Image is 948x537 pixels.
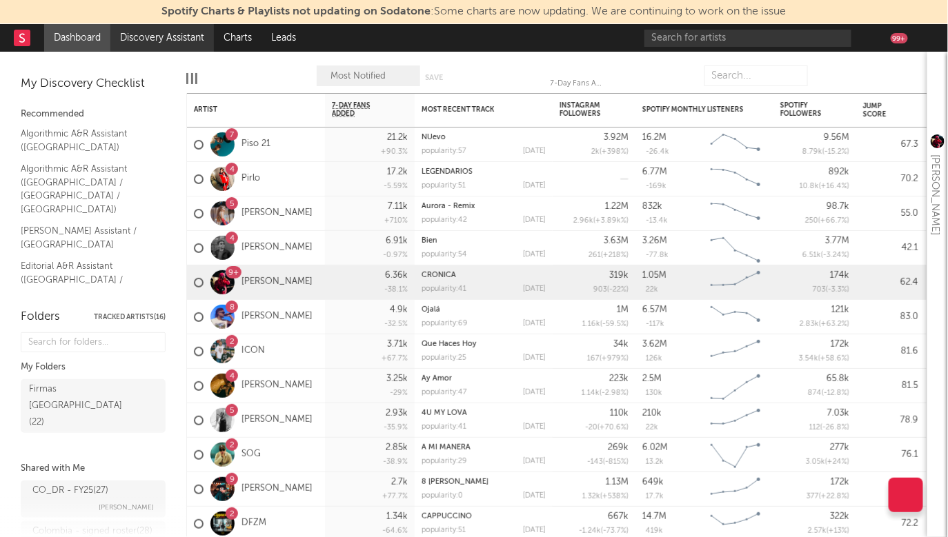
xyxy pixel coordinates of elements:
[831,305,849,314] div: 121k
[588,148,629,156] div: ( )
[422,341,477,348] a: Que Haces Hoy
[642,340,667,349] div: 3.62M
[29,483,108,499] div: CO_DR - FY25 ( 27 )
[386,409,408,418] div: 2.93k
[863,274,918,291] div: 62.4
[579,527,601,535] span: -1.24k
[821,321,847,328] span: +63.2 %
[642,527,663,535] div: 419k
[602,493,626,500] span: +538 %
[21,223,152,252] a: [PERSON_NAME] Assistant / [GEOGRAPHIC_DATA]
[387,133,408,142] div: 21.2k
[830,512,849,521] div: 322k
[382,216,408,225] div: +710 %
[379,354,408,363] div: +67.7 %
[582,493,600,500] span: 1.32k
[241,173,260,185] a: Pirlo
[523,423,546,431] div: [DATE]
[863,309,918,325] div: 83.0
[642,512,666,521] div: 14.7M
[422,203,546,210] div: Aurora - Remix
[617,305,629,314] div: 1M
[422,354,466,362] div: popularity: 25
[385,271,408,280] div: 6.36k
[589,252,601,259] span: 261
[21,379,166,433] a: Firmas [GEOGRAPHIC_DATA](22)
[642,216,668,225] div: -13.4k
[863,412,918,429] div: 78.9
[388,389,408,397] div: -29 %
[388,202,408,211] div: 7.11k
[186,59,197,99] div: Edit Columns
[602,148,626,156] span: +398 %
[827,458,847,466] span: +24 %
[21,480,166,518] a: CO_DR - FY25(27)[PERSON_NAME]
[603,527,626,535] span: -73.7 %
[609,271,629,280] div: 319k
[422,148,466,155] div: popularity: 57
[579,492,629,500] div: ( )
[780,101,829,118] div: Spotify Followers
[21,106,166,123] div: Recommended
[161,6,431,17] span: Spotify Charts & Playlists not updating on Sodatone
[21,309,60,325] div: Folders
[804,527,849,535] div: ( )
[610,409,629,418] div: 110k
[704,334,767,369] svg: Chart title
[422,478,546,486] div: 8 Días
[29,381,126,431] div: Firmas [GEOGRAPHIC_DATA] ( 22 )
[387,168,408,176] div: 17.2k
[604,133,629,142] div: 3.92M
[802,252,821,259] span: 6.51k
[422,513,546,520] div: CAPPUCCINO
[379,148,408,156] div: +90.3 %
[802,458,849,466] div: ( )
[241,207,313,219] a: [PERSON_NAME]
[602,355,626,363] span: +979 %
[425,74,443,81] button: Save
[422,341,546,348] div: Que Haces Hoy
[380,527,408,535] div: -64.6 %
[608,443,629,452] div: 269k
[21,76,166,92] div: My Discovery Checklist
[642,251,669,259] div: -77.8k
[241,483,313,495] a: [PERSON_NAME]
[523,285,546,293] div: [DATE]
[422,389,467,396] div: popularity: 47
[863,171,918,188] div: 70.2
[110,24,214,52] a: Discovery Assistant
[523,216,546,224] div: [DATE]
[422,203,475,210] a: Aurora - Remix
[704,128,767,162] svg: Chart title
[573,217,593,225] span: 2.96k
[824,148,847,156] span: -15.2 %
[602,389,626,397] span: -2.98 %
[642,305,667,314] div: 6.57M
[829,168,849,176] div: 892k
[824,133,849,142] div: 9.56M
[332,101,384,118] span: 7-Day Fans Added
[380,492,408,500] div: +77.7 %
[381,458,408,466] div: -38.9 %
[382,285,408,294] div: -38.1 %
[382,423,408,432] div: -35.9 %
[241,449,261,460] a: SOG
[570,216,629,225] div: ( )
[799,251,849,259] div: ( )
[642,389,662,397] div: 130k
[704,472,767,507] svg: Chart title
[802,148,822,156] span: 8.79k
[809,424,820,432] span: 112
[613,340,629,349] div: 34k
[21,359,166,376] div: My Folders
[863,205,918,222] div: 55.0
[642,168,667,176] div: 6.77M
[595,217,626,225] span: +3.89k %
[800,321,819,328] span: 2.83k
[422,423,466,431] div: popularity: 41
[21,259,152,301] a: Editorial A&R Assistant ([GEOGRAPHIC_DATA] / [GEOGRAPHIC_DATA])
[585,424,598,432] span: -20
[605,202,629,211] div: 1.22M
[194,105,297,114] div: Artist
[261,24,306,52] a: Leads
